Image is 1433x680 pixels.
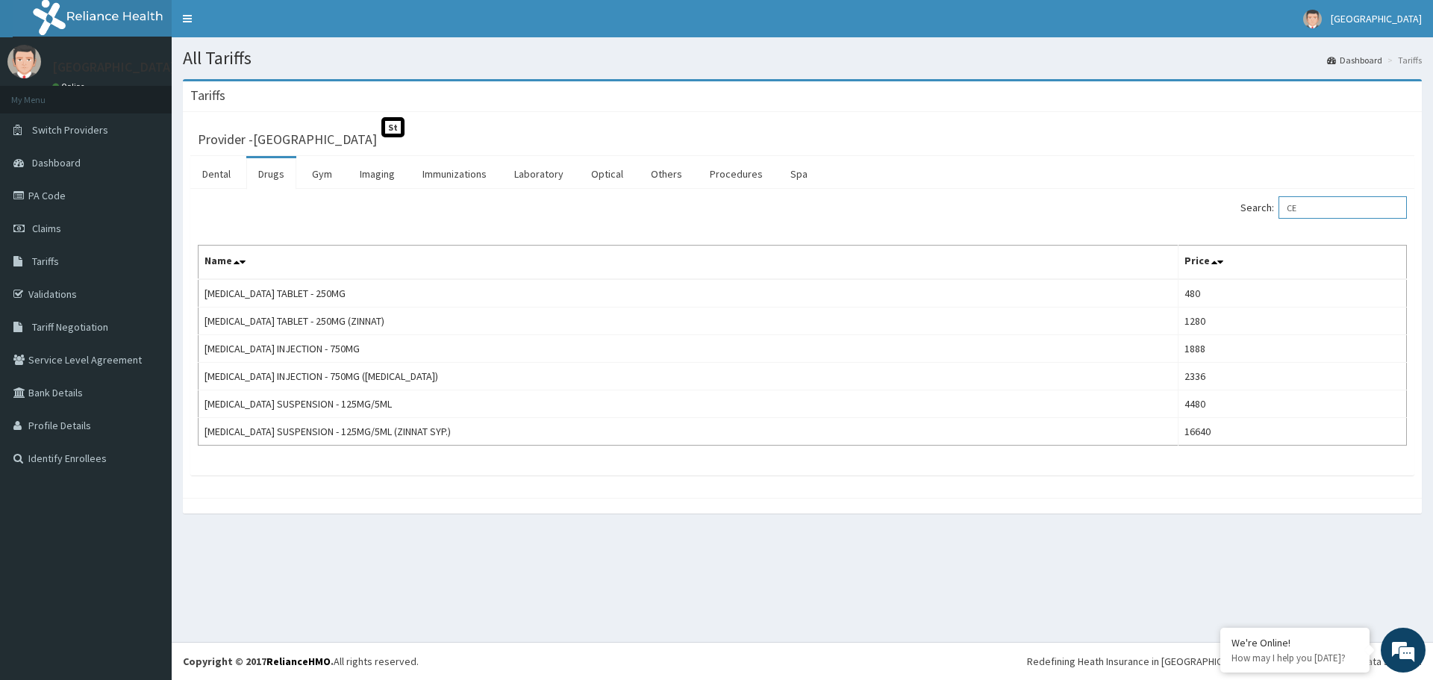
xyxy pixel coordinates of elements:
[198,133,377,146] h3: Provider - [GEOGRAPHIC_DATA]
[32,320,108,334] span: Tariff Negotiation
[1279,196,1407,219] input: Search:
[410,158,499,190] a: Immunizations
[1178,279,1406,308] td: 480
[1178,246,1406,280] th: Price
[246,158,296,190] a: Drugs
[199,308,1178,335] td: [MEDICAL_DATA] TABLET - 250MG (ZINNAT)
[199,418,1178,446] td: [MEDICAL_DATA] SUSPENSION - 125MG/5ML (ZINNAT SYP.)
[698,158,775,190] a: Procedures
[1178,418,1406,446] td: 16640
[32,156,81,169] span: Dashboard
[1331,12,1422,25] span: [GEOGRAPHIC_DATA]
[183,49,1422,68] h1: All Tariffs
[1327,54,1382,66] a: Dashboard
[1384,54,1422,66] li: Tariffs
[1178,363,1406,390] td: 2336
[381,117,405,137] span: St
[1231,652,1358,664] p: How may I help you today?
[300,158,344,190] a: Gym
[7,45,41,78] img: User Image
[245,7,281,43] div: Minimize live chat window
[579,158,635,190] a: Optical
[502,158,575,190] a: Laboratory
[1027,654,1422,669] div: Redefining Heath Insurance in [GEOGRAPHIC_DATA] using Telemedicine and Data Science!
[266,655,331,668] a: RelianceHMO
[199,246,1178,280] th: Name
[639,158,694,190] a: Others
[199,335,1178,363] td: [MEDICAL_DATA] INJECTION - 750MG
[7,408,284,460] textarea: Type your message and hit 'Enter'
[199,363,1178,390] td: [MEDICAL_DATA] INJECTION - 750MG ([MEDICAL_DATA])
[183,655,334,668] strong: Copyright © 2017 .
[348,158,407,190] a: Imaging
[1303,10,1322,28] img: User Image
[1178,390,1406,418] td: 4480
[52,60,175,74] p: [GEOGRAPHIC_DATA]
[1178,335,1406,363] td: 1888
[32,222,61,235] span: Claims
[199,390,1178,418] td: [MEDICAL_DATA] SUSPENSION - 125MG/5ML
[78,84,251,103] div: Chat with us now
[28,75,60,112] img: d_794563401_company_1708531726252_794563401
[87,188,206,339] span: We're online!
[199,279,1178,308] td: [MEDICAL_DATA] TABLET - 250MG
[190,89,225,102] h3: Tariffs
[32,255,59,268] span: Tariffs
[172,642,1433,680] footer: All rights reserved.
[1178,308,1406,335] td: 1280
[32,123,108,137] span: Switch Providers
[1231,636,1358,649] div: We're Online!
[1240,196,1407,219] label: Search:
[778,158,819,190] a: Spa
[52,81,88,92] a: Online
[190,158,243,190] a: Dental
